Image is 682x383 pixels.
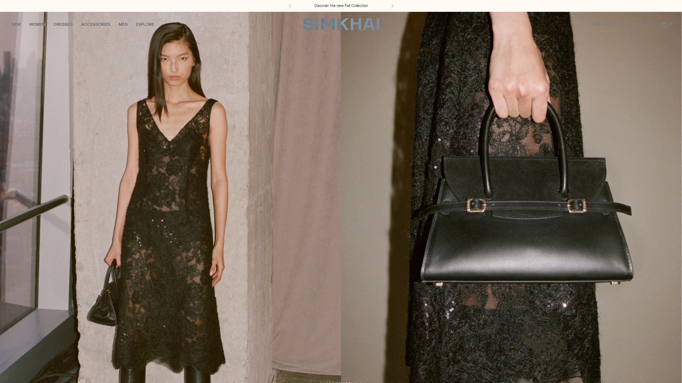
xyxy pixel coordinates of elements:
[11,17,21,32] a: NEW
[628,17,642,31] a: Go to the account page
[667,21,674,27] span: 0
[642,17,656,31] a: Wishlist
[119,17,128,32] a: MEN
[314,3,368,9] a: Discover the new Fall Collection
[81,17,110,32] a: ACCESSORIES
[613,17,627,31] a: Open search modal
[303,17,379,31] a: SIMKHAI
[657,17,671,31] a: Open cart modal
[54,17,73,32] a: DRESSES
[592,17,611,32] button: USD $
[29,17,45,32] a: WOMEN
[136,17,154,32] a: EXPLORE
